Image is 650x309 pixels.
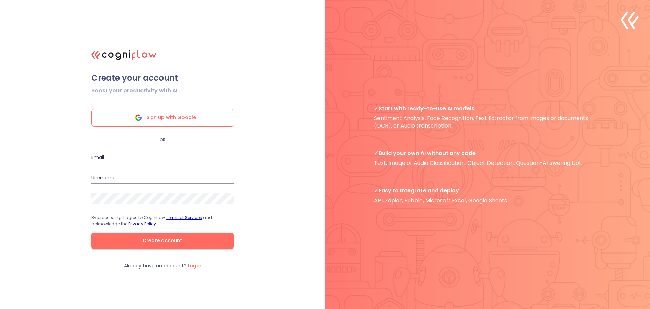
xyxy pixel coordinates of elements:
[91,109,234,127] div: Sign up with Google
[188,262,201,269] label: Log in
[374,104,378,112] b: ✓
[128,221,156,227] a: Privacy Policy
[374,150,601,157] span: Build your own AI without any code
[374,187,378,194] b: ✓
[124,263,201,269] p: Already have an account?
[374,105,601,112] span: Start with ready-to-use AI models
[374,149,378,157] b: ✓
[91,233,234,249] button: Create account
[374,187,601,204] p: API, Zapier, Bubble, Microsoft Excel, Google Sheets.
[166,215,202,220] a: Terms of Services
[374,105,601,129] p: Sentiment Analysis, Face Recognition, Text Extractor from images or documents (OCR), or Audio tra...
[102,236,223,245] span: Create account
[374,150,601,167] p: Text, Image or Audio Classification, Object Detection, Question-Answering bot.
[91,86,177,95] span: Boost your productivity with AI
[374,187,601,194] span: Easy to Integrate and deploy
[91,215,234,227] p: By proceeding, I agree to Cogniflow and acknowledge the
[147,109,196,126] span: Sign up with Google
[155,137,170,143] p: OR
[91,73,234,83] span: Create your account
